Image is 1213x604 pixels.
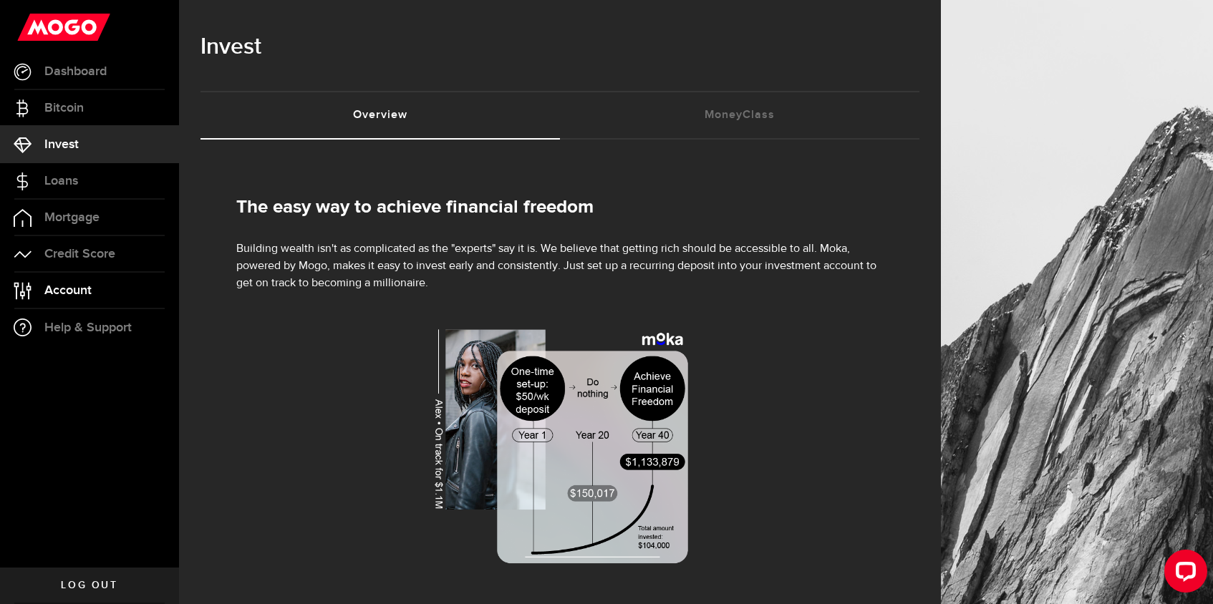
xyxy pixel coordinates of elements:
[200,92,560,138] a: Overview
[44,175,78,187] span: Loans
[560,92,919,138] a: MoneyClass
[236,240,884,292] p: Building wealth isn't as complicated as the "experts" say it is. We believe that getting rich sho...
[431,328,689,564] img: wealth-overview-moka-image
[44,65,107,78] span: Dashboard
[44,211,100,224] span: Mortgage
[44,321,132,334] span: Help & Support
[44,102,84,115] span: Bitcoin
[236,197,884,219] h2: The easy way to achieve financial freedom
[1153,544,1213,604] iframe: LiveChat chat widget
[200,91,919,140] ul: Tabs Navigation
[200,29,919,66] h1: Invest
[44,284,92,297] span: Account
[61,580,117,590] span: Log out
[44,248,115,260] span: Credit Score
[44,138,79,151] span: Invest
